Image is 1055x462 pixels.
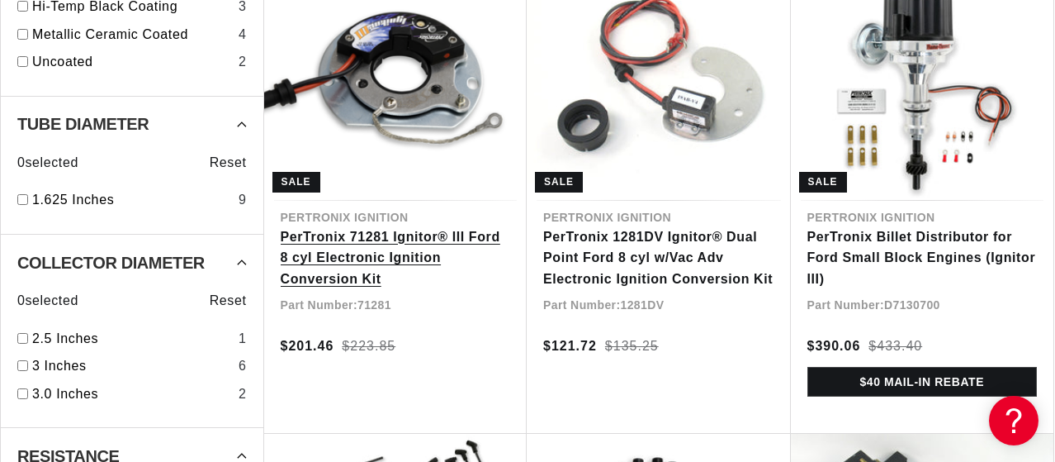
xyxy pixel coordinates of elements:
[543,226,774,290] a: PerTronix 1281DV Ignitor® Dual Point Ford 8 cyl w/Vac Adv Electronic Ignition Conversion Kit
[239,24,247,45] div: 4
[32,189,232,211] a: 1.625 Inches
[210,152,247,174] span: Reset
[239,355,247,377] div: 6
[239,51,247,73] div: 2
[17,290,78,312] span: 0 selected
[807,226,1038,290] a: PerTronix Billet Distributor for Ford Small Block Engines (Ignitor III)
[32,24,232,45] a: Metallic Ceramic Coated
[239,383,247,405] div: 2
[281,226,511,290] a: PerTronix 71281 Ignitor® III Ford 8 cyl Electronic Ignition Conversion Kit
[17,116,149,132] span: Tube Diameter
[239,189,247,211] div: 9
[17,255,205,271] span: Collector Diameter
[32,328,232,350] a: 2.5 Inches
[17,152,78,174] span: 0 selected
[32,355,232,377] a: 3 Inches
[32,383,232,405] a: 3.0 Inches
[210,290,247,312] span: Reset
[32,51,232,73] a: Uncoated
[239,328,247,350] div: 1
